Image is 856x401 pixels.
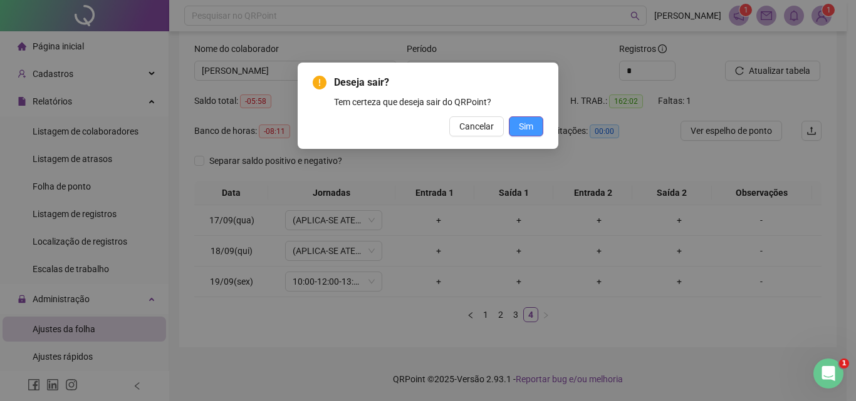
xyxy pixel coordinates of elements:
[459,119,494,133] span: Cancelar
[839,358,849,368] span: 1
[449,116,504,136] button: Cancelar
[334,95,543,109] div: Tem certeza que deseja sair do QRPoint?
[334,75,543,90] span: Deseja sair?
[519,119,533,133] span: Sim
[813,358,843,388] iframe: Intercom live chat
[509,116,543,136] button: Sim
[313,76,326,89] span: exclamation-circle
